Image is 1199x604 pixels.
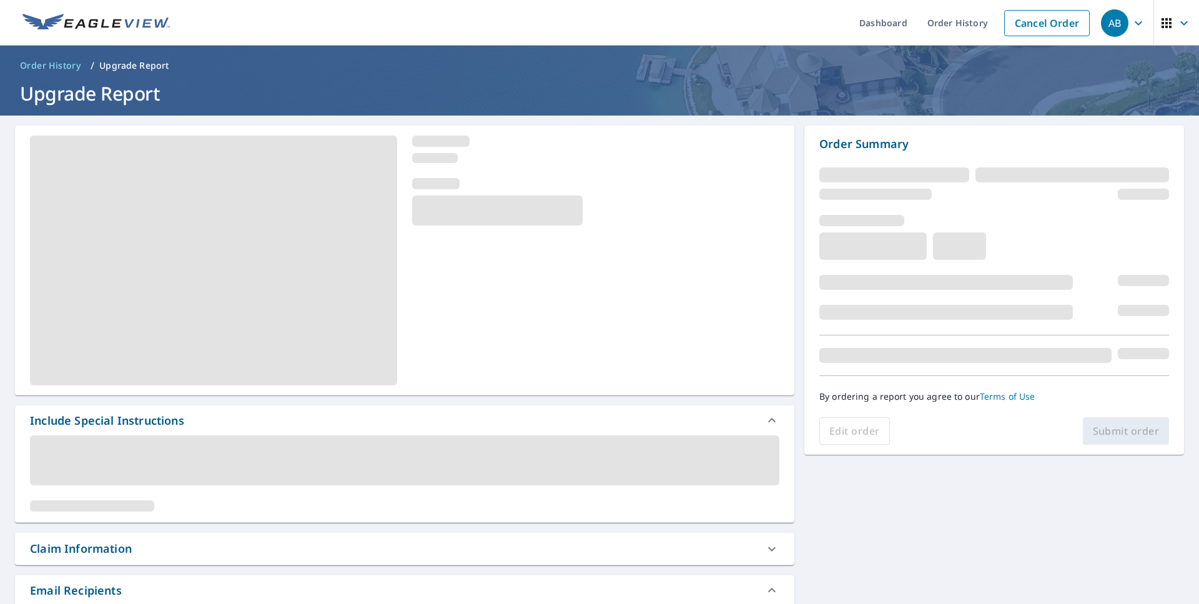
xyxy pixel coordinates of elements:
[20,59,81,72] span: Order History
[30,582,122,599] div: Email Recipients
[15,405,794,435] div: Include Special Instructions
[22,14,170,32] img: EV Logo
[819,136,1169,152] p: Order Summary
[15,56,1184,76] nav: breadcrumb
[30,412,184,429] div: Include Special Instructions
[1101,9,1128,37] div: AB
[99,59,169,72] p: Upgrade Report
[15,533,794,565] div: Claim Information
[980,390,1035,402] a: Terms of Use
[91,58,94,73] li: /
[1004,10,1090,36] a: Cancel Order
[15,81,1184,106] h1: Upgrade Report
[15,56,86,76] a: Order History
[30,540,132,557] div: Claim Information
[819,391,1169,402] p: By ordering a report you agree to our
